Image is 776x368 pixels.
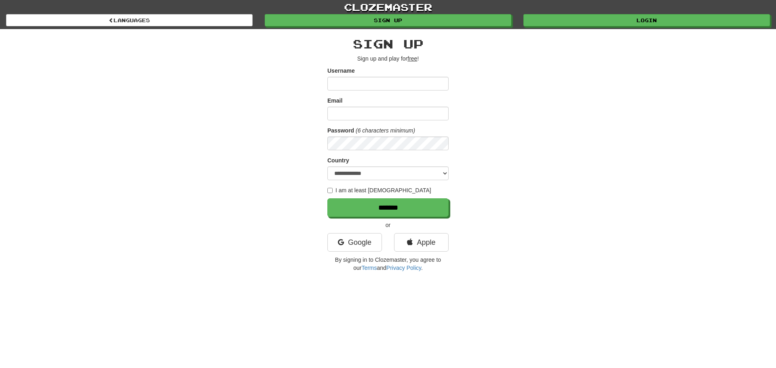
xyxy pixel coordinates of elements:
[386,265,421,271] a: Privacy Policy
[407,55,417,62] u: free
[394,233,449,252] a: Apple
[327,188,333,193] input: I am at least [DEMOGRAPHIC_DATA]
[327,55,449,63] p: Sign up and play for !
[327,97,342,105] label: Email
[6,14,253,26] a: Languages
[327,37,449,50] h2: Sign up
[327,156,349,164] label: Country
[327,233,382,252] a: Google
[327,126,354,135] label: Password
[523,14,770,26] a: Login
[327,256,449,272] p: By signing in to Clozemaster, you agree to our and .
[361,265,377,271] a: Terms
[265,14,511,26] a: Sign up
[327,221,449,229] p: or
[356,127,415,134] em: (6 characters minimum)
[327,186,431,194] label: I am at least [DEMOGRAPHIC_DATA]
[327,67,355,75] label: Username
